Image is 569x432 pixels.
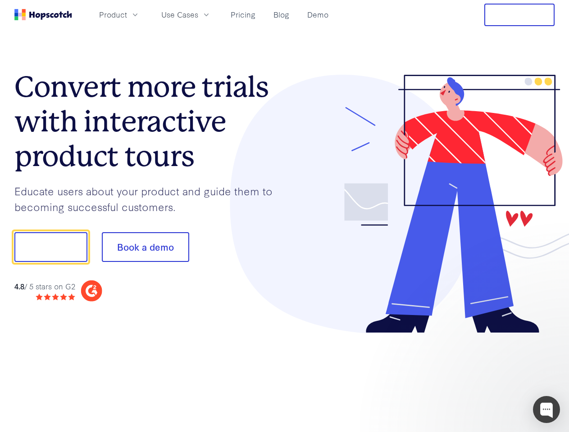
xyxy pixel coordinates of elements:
button: Show me! [14,232,87,262]
p: Educate users about your product and guide them to becoming successful customers. [14,183,285,214]
button: Free Trial [484,4,555,26]
button: Product [94,7,145,22]
span: Product [99,9,127,20]
h1: Convert more trials with interactive product tours [14,70,285,173]
a: Pricing [227,7,259,22]
strong: 4.8 [14,281,24,291]
a: Blog [270,7,293,22]
button: Book a demo [102,232,189,262]
a: Demo [304,7,332,22]
a: Home [14,9,72,20]
div: / 5 stars on G2 [14,281,75,292]
button: Use Cases [156,7,216,22]
span: Use Cases [161,9,198,20]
